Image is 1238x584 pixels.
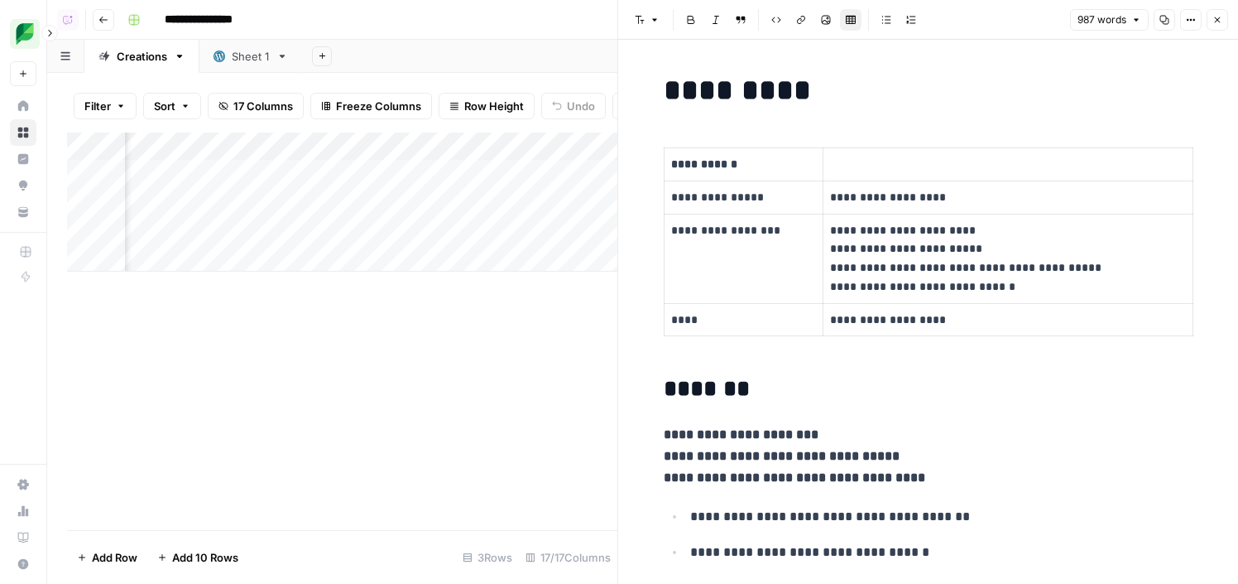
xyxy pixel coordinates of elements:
[464,98,524,114] span: Row Height
[84,40,199,73] a: Creations
[147,544,248,571] button: Add 10 Rows
[154,98,175,114] span: Sort
[10,13,36,55] button: Workspace: SproutSocial
[10,172,36,199] a: Opportunities
[10,93,36,119] a: Home
[10,19,40,49] img: SproutSocial Logo
[84,98,111,114] span: Filter
[233,98,293,114] span: 17 Columns
[92,549,137,566] span: Add Row
[310,93,432,119] button: Freeze Columns
[10,119,36,146] a: Browse
[541,93,606,119] button: Undo
[1070,9,1149,31] button: 987 words
[208,93,304,119] button: 17 Columns
[456,544,519,571] div: 3 Rows
[67,544,147,571] button: Add Row
[74,93,137,119] button: Filter
[567,98,595,114] span: Undo
[232,48,270,65] div: Sheet 1
[10,551,36,577] button: Help + Support
[10,146,36,172] a: Insights
[143,93,201,119] button: Sort
[117,48,167,65] div: Creations
[172,549,238,566] span: Add 10 Rows
[10,498,36,524] a: Usage
[10,524,36,551] a: Learning Hub
[336,98,421,114] span: Freeze Columns
[10,199,36,225] a: Your Data
[1077,12,1126,27] span: 987 words
[10,471,36,498] a: Settings
[439,93,535,119] button: Row Height
[519,544,617,571] div: 17/17 Columns
[199,40,302,73] a: Sheet 1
